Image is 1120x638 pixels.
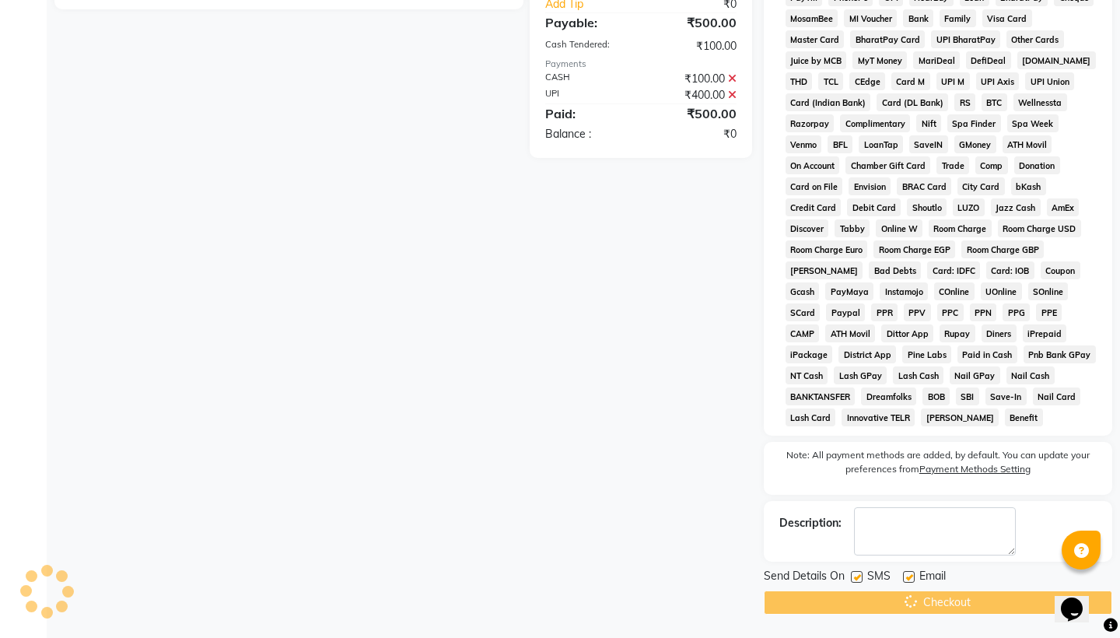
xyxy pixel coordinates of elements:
span: PPV [904,303,931,321]
span: UPI Union [1025,72,1074,90]
span: UOnline [981,282,1022,300]
span: THD [786,72,813,90]
span: Shoutlo [907,198,947,216]
span: Bank [903,9,933,27]
span: BANKTANSFER [786,387,856,405]
span: Room Charge [929,219,992,237]
span: Nift [916,114,941,132]
label: Note: All payment methods are added, by default. You can update your preferences from [779,448,1097,482]
span: Family [940,9,976,27]
span: Instamojo [880,282,928,300]
span: Send Details On [764,568,845,587]
span: Wellnessta [1013,93,1067,111]
div: ₹500.00 [641,104,748,123]
span: UPI Axis [976,72,1020,90]
span: Jazz Cash [991,198,1041,216]
span: Trade [936,156,969,174]
div: Paid: [534,104,641,123]
span: SOnline [1028,282,1069,300]
span: [PERSON_NAME] [786,261,863,279]
span: Chamber Gift Card [845,156,930,174]
span: Benefit [1005,408,1043,426]
span: Innovative TELR [842,408,915,426]
span: SaveIN [909,135,948,153]
span: Dreamfolks [861,387,916,405]
span: MyT Money [852,51,907,69]
span: Rupay [940,324,975,342]
span: Save-In [985,387,1027,405]
span: Card on File [786,177,843,195]
span: Card: IOB [986,261,1034,279]
span: District App [838,345,896,363]
span: Donation [1014,156,1060,174]
span: Pine Labs [902,345,951,363]
span: Spa Finder [947,114,1001,132]
span: Lash GPay [834,366,887,384]
span: AmEx [1047,198,1080,216]
span: Razorpay [786,114,835,132]
span: Lash Cash [893,366,943,384]
span: Master Card [786,30,845,48]
span: BharatPay Card [850,30,925,48]
span: Juice by MCB [786,51,847,69]
div: ₹100.00 [641,38,748,54]
span: iPackage [786,345,833,363]
span: [PERSON_NAME] [921,408,999,426]
span: COnline [934,282,975,300]
span: Debit Card [847,198,901,216]
span: SMS [867,568,891,587]
div: CASH [534,71,641,87]
div: Balance : [534,126,641,142]
div: ₹400.00 [641,87,748,103]
span: Diners [982,324,1017,342]
span: BRAC Card [897,177,951,195]
span: Pnb Bank GPay [1024,345,1096,363]
span: BTC [982,93,1007,111]
span: NT Cash [786,366,828,384]
span: Nail GPay [950,366,1000,384]
div: ₹0 [641,126,748,142]
span: GMoney [954,135,996,153]
span: Card M [891,72,930,90]
span: Discover [786,219,829,237]
span: PPE [1036,303,1062,321]
span: Room Charge GBP [961,240,1044,258]
div: ₹100.00 [641,71,748,87]
span: Comp [975,156,1008,174]
div: ₹500.00 [641,13,748,32]
div: Payments [545,58,737,71]
span: Envision [849,177,891,195]
span: Room Charge EGP [873,240,955,258]
span: Venmo [786,135,822,153]
span: iPrepaid [1023,324,1067,342]
span: On Account [786,156,840,174]
span: Email [919,568,946,587]
span: SBI [956,387,979,405]
span: PPC [937,303,964,321]
span: ATH Movil [825,324,875,342]
span: Paid in Cash [957,345,1017,363]
span: Coupon [1041,261,1080,279]
div: Payable: [534,13,641,32]
span: Card: IDFC [927,261,980,279]
span: Visa Card [982,9,1032,27]
span: Dittor App [881,324,933,342]
span: Room Charge Euro [786,240,868,258]
iframe: chat widget [1055,576,1104,622]
span: Credit Card [786,198,842,216]
span: MariDeal [913,51,960,69]
span: LUZO [953,198,985,216]
span: RS [954,93,975,111]
div: Cash Tendered: [534,38,641,54]
div: UPI [534,87,641,103]
span: City Card [957,177,1005,195]
span: bKash [1011,177,1046,195]
span: Spa Week [1007,114,1059,132]
span: CAMP [786,324,820,342]
span: Room Charge USD [998,219,1081,237]
span: Card (DL Bank) [877,93,948,111]
span: PPG [1003,303,1030,321]
span: DefiDeal [966,51,1011,69]
div: Description: [779,515,842,531]
span: Complimentary [840,114,910,132]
